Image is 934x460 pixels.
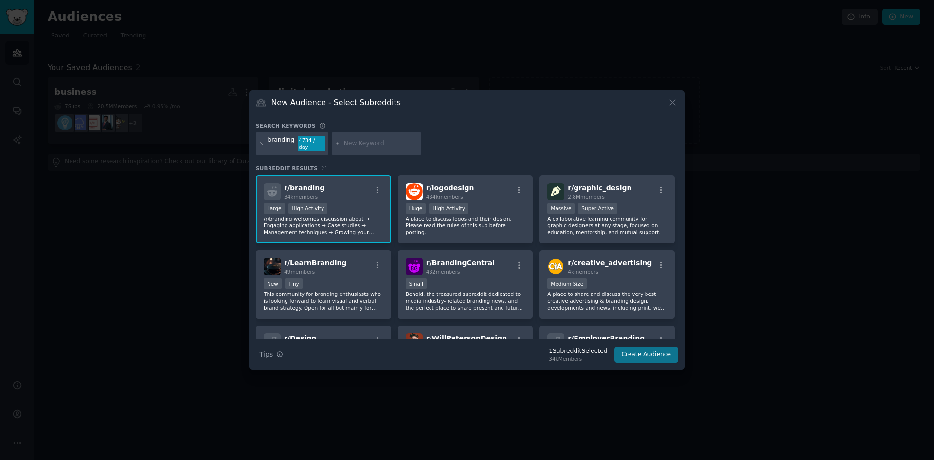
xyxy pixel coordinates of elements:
[264,215,383,236] p: /r/branding welcomes discussion about → Engaging applications → Case studies → Management techniq...
[547,258,564,275] img: creative_advertising
[271,97,401,108] h3: New Audience - Select Subreddits
[547,203,575,214] div: Massive
[256,165,318,172] span: Subreddit Results
[547,215,667,236] p: A collaborative learning community for graphic designers at any stage, focused on education, ment...
[568,259,652,267] span: r/ creative_advertising
[406,203,426,214] div: Huge
[406,333,423,350] img: WillPatersonDesign
[284,334,316,342] span: r/ Design
[426,184,474,192] span: r/ logodesign
[426,269,460,275] span: 432 members
[284,269,315,275] span: 49 members
[547,291,667,311] p: A place to share and discuss the very best creative advertising & branding design, developments a...
[568,269,598,275] span: 4k members
[549,355,607,362] div: 34k Members
[568,184,631,192] span: r/ graphic_design
[406,183,423,200] img: logodesign
[259,350,273,360] span: Tips
[284,259,347,267] span: r/ LearnBranding
[549,347,607,356] div: 1 Subreddit Selected
[568,334,645,342] span: r/ EmployerBranding
[288,203,328,214] div: High Activity
[284,184,324,192] span: r/ branding
[426,194,463,200] span: 434k members
[568,194,605,200] span: 2.8M members
[344,139,418,148] input: New Keyword
[264,258,281,275] img: LearnBranding
[406,215,525,236] p: A place to discuss logos and their design. Please read the rules of this sub before posting.
[256,346,287,363] button: Tips
[406,291,525,311] p: Behold, the treasured subreddit dedicated to media industry- related branding news, and the perfe...
[406,278,427,289] div: Small
[284,194,318,200] span: 34k members
[426,259,495,267] span: r/ BrandingCentral
[614,347,679,363] button: Create Audience
[264,291,383,311] p: This community for branding enthusiasts who is looking forward to learn visual and verbal brand s...
[406,258,423,275] img: BrandingCentral
[426,334,507,342] span: r/ WillPatersonDesign
[264,278,282,289] div: New
[264,203,285,214] div: Large
[578,203,617,214] div: Super Active
[298,136,325,151] div: 4734 / day
[547,278,587,289] div: Medium Size
[285,278,303,289] div: Tiny
[429,203,468,214] div: High Activity
[256,122,316,129] h3: Search keywords
[321,166,328,171] span: 21
[268,136,295,151] div: branding
[547,183,564,200] img: graphic_design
